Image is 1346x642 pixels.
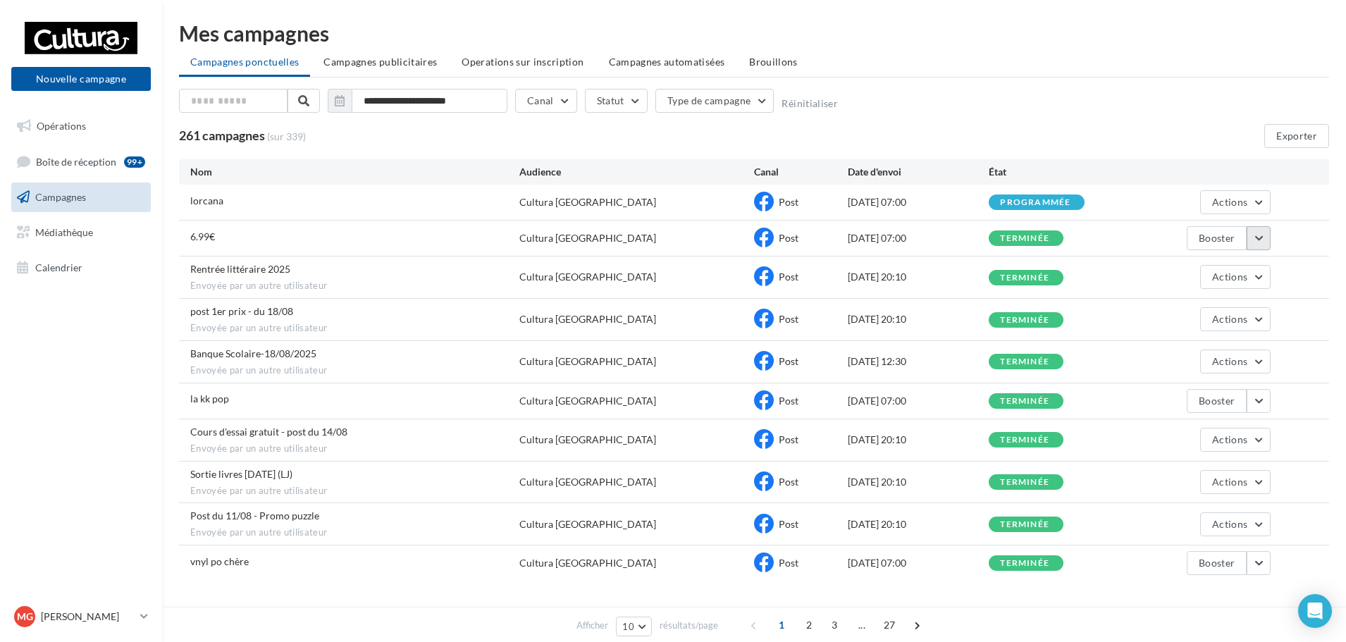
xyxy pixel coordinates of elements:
div: programmée [1000,198,1070,207]
a: Opérations [8,111,154,141]
button: Actions [1200,190,1271,214]
span: Actions [1212,355,1247,367]
div: terminée [1000,273,1049,283]
span: Campagnes [35,191,86,203]
span: 2 [798,614,820,636]
div: Cultura [GEOGRAPHIC_DATA] [519,354,656,369]
button: Booster [1187,226,1247,250]
div: 99+ [124,156,145,168]
span: vnyl po chère [190,555,249,567]
span: Sortie livres Mercredi (LJ) [190,468,292,480]
span: 10 [622,621,634,632]
div: terminée [1000,316,1049,325]
span: Post [779,395,798,407]
span: Envoyée par un autre utilisateur [190,322,519,335]
div: terminée [1000,397,1049,406]
button: Exporter [1264,124,1329,148]
button: Canal [515,89,577,113]
span: Actions [1212,313,1247,325]
span: Post [779,476,798,488]
div: [DATE] 20:10 [848,312,989,326]
div: [DATE] 07:00 [848,231,989,245]
div: [DATE] 07:00 [848,195,989,209]
a: Boîte de réception99+ [8,147,154,177]
span: Envoyée par un autre utilisateur [190,526,519,539]
span: la kk pop [190,393,229,405]
div: Open Intercom Messenger [1298,594,1332,628]
button: Actions [1200,470,1271,494]
div: Cultura [GEOGRAPHIC_DATA] [519,433,656,447]
p: [PERSON_NAME] [41,610,135,624]
span: MG [17,610,33,624]
span: Brouillons [749,56,798,68]
span: Post [779,196,798,208]
div: Mes campagnes [179,23,1329,44]
button: Actions [1200,350,1271,374]
div: Cultura [GEOGRAPHIC_DATA] [519,312,656,326]
span: Boîte de réception [36,155,116,167]
button: Type de campagne [655,89,774,113]
span: post 1er prix - du 18/08 [190,305,293,317]
a: MG [PERSON_NAME] [11,603,151,630]
span: Actions [1212,518,1247,530]
span: Post [779,433,798,445]
button: Actions [1200,428,1271,452]
span: 3 [823,614,846,636]
span: ... [851,614,873,636]
div: terminée [1000,234,1049,243]
span: (sur 339) [267,130,306,144]
span: Banque Scolaire-18/08/2025 [190,347,316,359]
span: Afficher [576,619,608,632]
span: Envoyée par un autre utilisateur [190,485,519,498]
div: terminée [1000,520,1049,529]
span: Actions [1212,196,1247,208]
button: Nouvelle campagne [11,67,151,91]
span: Calendrier [35,261,82,273]
div: Cultura [GEOGRAPHIC_DATA] [519,475,656,489]
div: Cultura [GEOGRAPHIC_DATA] [519,195,656,209]
div: [DATE] 20:10 [848,433,989,447]
span: Post [779,232,798,244]
span: Campagnes publicitaires [323,56,437,68]
span: Envoyée par un autre utilisateur [190,364,519,377]
span: 6.99€ [190,230,215,242]
div: Cultura [GEOGRAPHIC_DATA] [519,270,656,284]
div: [DATE] 20:10 [848,475,989,489]
span: 1 [770,614,793,636]
span: Actions [1212,476,1247,488]
a: Calendrier [8,253,154,283]
span: Envoyée par un autre utilisateur [190,443,519,455]
div: Cultura [GEOGRAPHIC_DATA] [519,556,656,570]
span: Rentrée littéraire 2025 [190,263,290,275]
div: [DATE] 20:10 [848,517,989,531]
div: terminée [1000,478,1049,487]
a: Médiathèque [8,218,154,247]
div: Cultura [GEOGRAPHIC_DATA] [519,394,656,408]
div: Audience [519,165,754,179]
span: Opérations [37,120,86,132]
button: 10 [616,617,652,636]
div: [DATE] 20:10 [848,270,989,284]
span: Post [779,313,798,325]
span: Campagnes automatisées [609,56,725,68]
div: État [989,165,1130,179]
div: [DATE] 07:00 [848,556,989,570]
span: Post [779,557,798,569]
div: Cultura [GEOGRAPHIC_DATA] [519,231,656,245]
span: Post [779,355,798,367]
span: 261 campagnes [179,128,265,143]
span: Operations sur inscription [462,56,584,68]
span: Post du 11/08 - Promo puzzle [190,510,319,521]
div: terminée [1000,436,1049,445]
button: Actions [1200,265,1271,289]
button: Réinitialiser [782,98,838,109]
div: Nom [190,165,519,179]
span: résultats/page [660,619,718,632]
div: terminée [1000,357,1049,366]
button: Actions [1200,307,1271,331]
button: Booster [1187,551,1247,575]
div: Canal [754,165,848,179]
span: Actions [1212,271,1247,283]
div: [DATE] 12:30 [848,354,989,369]
button: Actions [1200,512,1271,536]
